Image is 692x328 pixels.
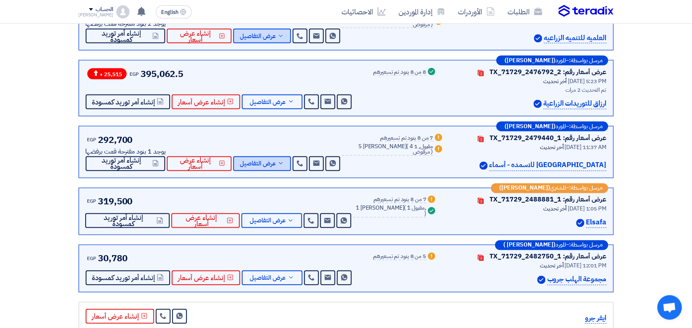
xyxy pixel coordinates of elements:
span: عرض التفاصيل [240,33,276,39]
img: profile_test.png [116,5,130,18]
span: إنشاء أمر توريد كمسودة [92,99,155,105]
button: إنشاء أمر توريد كمسودة [86,156,166,171]
span: مرسل بواسطة: [569,185,603,191]
span: المورد [556,242,566,248]
span: 292,700 [98,133,132,147]
div: 5 [PERSON_NAME] [342,16,433,28]
p: مجموعة الهلب جروب [547,274,606,285]
span: إنشاء عرض أسعار [173,158,217,170]
div: عرض أسعار رقم: TX_71729_2488881_1 [490,195,607,205]
button: إنشاء أمر توريد كمسودة [86,95,170,109]
button: عرض التفاصيل [242,95,303,109]
div: عرض أسعار رقم: TX_71729_2482750_1 [490,252,607,262]
span: مرسل بواسطة: [569,124,603,129]
span: مرسل بواسطة: [569,58,603,63]
b: ([PERSON_NAME]) [505,58,556,63]
button: إنشاء عرض أسعار [167,156,232,171]
span: إنشاء عرض أسعار [178,215,225,227]
div: يوجد 1 بنود مقترحة قمت برفضها [86,147,166,156]
div: الحساب [96,6,113,13]
div: يوجد 2 بنود مقترحة قمت برفضها [86,19,166,29]
span: إنشاء أمر توريد كمسودة [92,158,151,170]
button: إنشاء أمر توريد كمسودة [86,29,166,43]
div: – [491,183,608,193]
span: إنشاء أمر توريد كمسودة [92,30,151,43]
span: EGP [130,70,139,78]
span: 4 مقبول, [410,142,433,151]
span: مرسل بواسطة: [569,242,603,248]
a: الاحصائيات [335,2,392,21]
div: – [496,122,608,131]
div: 7 من 8 بنود تم تسعيرهم [380,135,433,142]
b: ([PERSON_NAME] ) [504,242,556,248]
span: أخر تحديث [540,143,564,152]
span: ) [424,210,426,218]
img: Verified Account [576,219,585,227]
div: عرض أسعار رقم: TX_71729_2476792_2 [490,67,607,77]
span: English [161,9,178,15]
a: الطلبات [501,2,549,21]
span: المورد [556,58,566,63]
button: إنشاء عرض أسعار [172,95,240,109]
img: Teradix logo [559,5,614,17]
div: 5 [PERSON_NAME] [342,144,433,156]
span: 1 مقبول, [407,204,426,213]
span: عرض التفاصيل [250,275,286,281]
div: تم التحديث 2 مرات [447,86,607,94]
span: عرض التفاصيل [240,161,276,167]
span: EGP [87,255,97,262]
p: ايفر جرو [585,313,606,324]
button: عرض التفاصيل [241,213,302,228]
span: أخر تحديث [544,77,567,86]
b: ([PERSON_NAME]) [505,124,556,129]
img: Verified Account [537,276,546,284]
p: ارزاق للتوريدات الزراعية [544,98,607,109]
span: [DATE] 5:23 PM [568,77,607,86]
img: Verified Account [480,162,488,170]
button: إنشاء عرض أسعار [172,271,240,285]
button: عرض التفاصيل [242,271,303,285]
span: أخر تحديث [544,205,567,213]
span: إنشاء أمر توريد كمسودة [92,275,155,281]
p: العلميه للتنميه الزراعيه [544,33,607,44]
div: – [495,240,608,250]
div: Open chat [658,295,682,320]
b: ([PERSON_NAME]) [500,185,551,191]
a: الأوردرات [452,2,501,21]
span: 1 مرفوض [413,142,430,156]
img: Verified Account [534,34,542,43]
span: [DATE] 1:05 PM [568,205,607,213]
div: 8 من 8 بنود تم تسعيرهم [373,69,426,76]
button: إنشاء عرض أسعار [171,213,240,228]
div: عرض أسعار رقم: TX_71729_2479440_1 [490,133,607,143]
span: ( [407,142,409,151]
span: ) [431,148,433,156]
span: عرض التفاصيل [250,99,286,105]
span: إنشاء أمر توريد كمسودة [92,215,155,227]
span: EGP [87,198,97,205]
p: Elsafa [586,217,606,228]
button: إنشاء عرض أسعار [167,29,232,43]
span: إنشاء عرض أسعار [178,275,225,281]
span: [DATE] 11:37 AM [565,143,607,152]
span: إنشاء عرض أسعار [178,99,225,105]
span: 395,062.5 [141,67,183,81]
a: إدارة الموردين [392,2,452,21]
div: 1 [PERSON_NAME] [353,206,426,218]
div: 7 من 8 بنود تم تسعيرهم [373,197,426,204]
span: ( [404,204,406,213]
span: EGP [87,136,97,143]
span: [DATE] 12:01 PM [565,262,607,270]
img: Verified Account [534,100,542,108]
div: [PERSON_NAME] [79,13,114,17]
span: إنشاء عرض أسعار [173,30,217,43]
div: 5 من 8 بنود تم تسعيرهم [373,254,426,260]
div: – [496,56,608,66]
span: أخر تحديث [540,262,564,270]
p: [GEOGRAPHIC_DATA] للاسمده - أسماء [489,160,607,171]
span: 319,500 [98,195,132,208]
button: English [156,5,192,18]
span: المورد [556,124,566,129]
span: + 25,515 [87,68,127,79]
button: إنشاء أمر توريد كمسودة [86,271,170,285]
